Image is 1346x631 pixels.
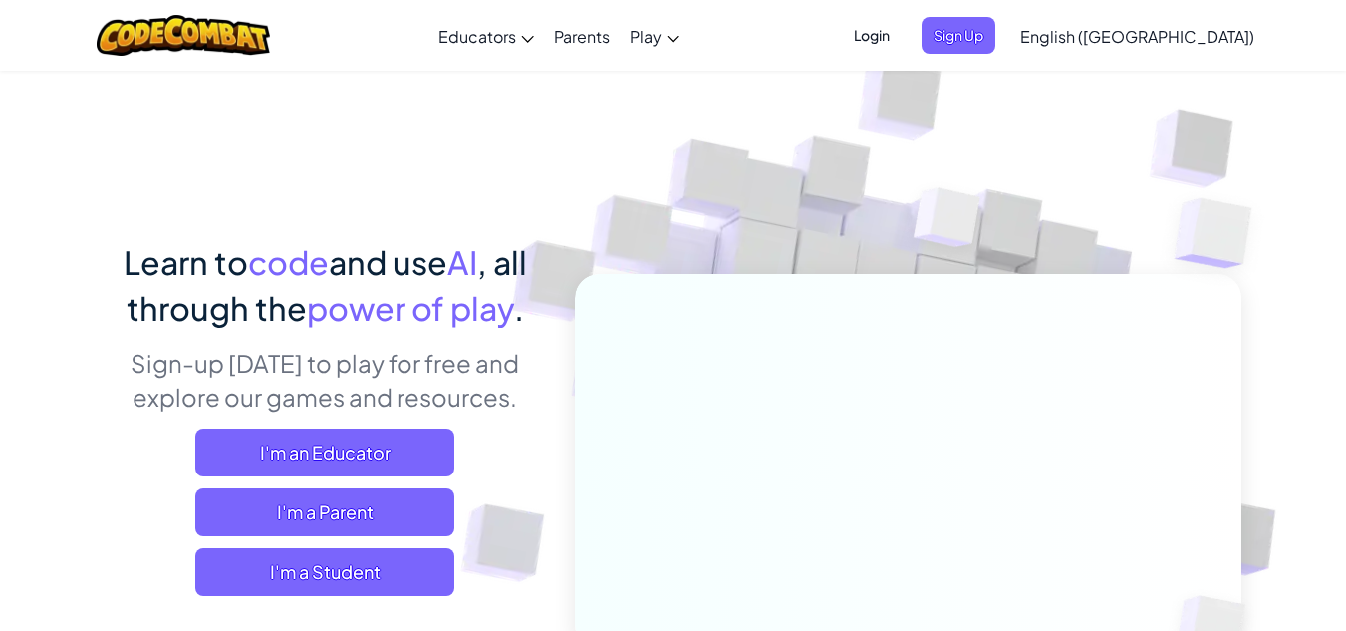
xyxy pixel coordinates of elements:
[876,149,1019,297] img: Overlap cubes
[1020,26,1254,47] span: English ([GEOGRAPHIC_DATA])
[438,26,516,47] span: Educators
[1010,9,1264,63] a: English ([GEOGRAPHIC_DATA])
[1135,150,1307,318] img: Overlap cubes
[842,17,902,54] button: Login
[544,9,620,63] a: Parents
[195,429,454,476] a: I'm an Educator
[630,26,662,47] span: Play
[922,17,995,54] button: Sign Up
[620,9,689,63] a: Play
[124,242,248,282] span: Learn to
[329,242,447,282] span: and use
[447,242,477,282] span: AI
[307,288,514,328] span: power of play
[195,548,454,596] button: I'm a Student
[106,346,545,414] p: Sign-up [DATE] to play for free and explore our games and resources.
[195,488,454,536] a: I'm a Parent
[514,288,524,328] span: .
[248,242,329,282] span: code
[97,15,271,56] img: CodeCombat logo
[428,9,544,63] a: Educators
